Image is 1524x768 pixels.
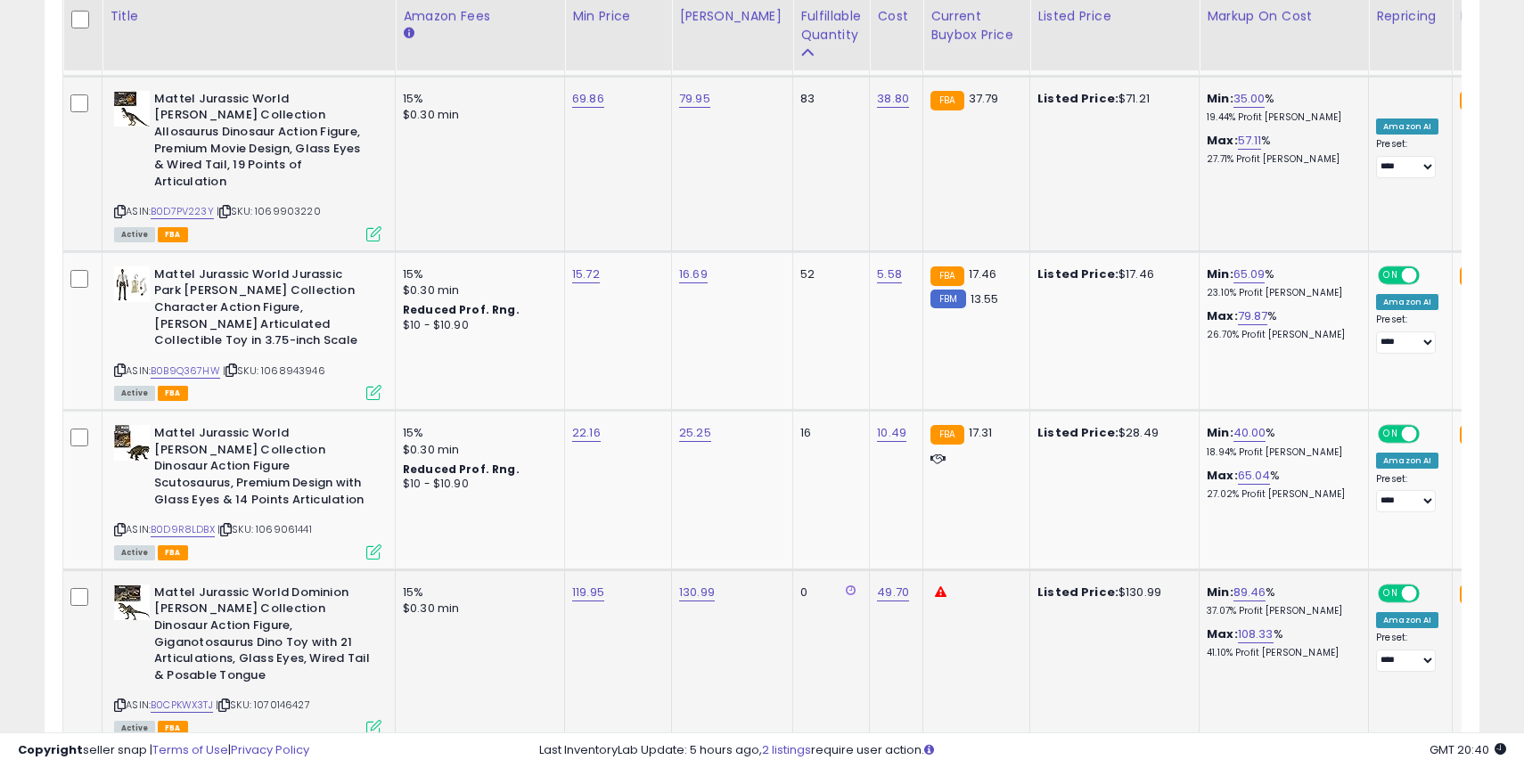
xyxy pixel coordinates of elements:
div: Fulfillable Quantity [800,7,862,45]
div: seller snap | | [18,742,309,759]
div: ASIN: [114,266,381,398]
div: % [1207,266,1355,299]
div: $10 - $10.90 [403,477,551,492]
a: 79.95 [679,90,710,108]
b: Min: [1207,584,1233,601]
div: Title [110,7,388,26]
span: | SKU: 1069903220 [217,204,321,218]
a: 57.11 [1238,132,1262,150]
a: 22.16 [572,424,601,442]
b: Reduced Prof. Rng. [403,302,520,317]
span: All listings currently available for purchase on Amazon [114,545,155,560]
div: Listed Price [1037,7,1192,26]
span: ON [1380,427,1402,442]
span: 17.31 [969,424,993,441]
small: Amazon Fees. [403,26,414,42]
img: 41MzB6-pm0L._SL40_.jpg [114,266,150,302]
div: ASIN: [114,91,381,240]
b: Listed Price: [1037,584,1118,601]
a: 5.58 [877,266,902,283]
div: 15% [403,266,551,282]
a: Terms of Use [152,741,228,758]
strong: Copyright [18,741,83,758]
div: $0.30 min [403,442,551,458]
a: 65.09 [1233,266,1266,283]
div: % [1207,468,1355,501]
div: Amazon AI [1376,294,1438,310]
a: 49.70 [877,584,909,601]
small: FBA [1460,425,1493,445]
b: Mattel Jurassic World Dominion [PERSON_NAME] Collection Dinosaur Action Figure, Giganotosaurus Di... [154,584,371,688]
a: 130.99 [679,584,715,601]
div: % [1207,425,1355,458]
span: FBA [158,386,188,401]
a: 69.86 [572,90,604,108]
div: $28.49 [1037,425,1185,441]
a: 40.00 [1233,424,1266,442]
span: OFF [1417,267,1446,282]
a: 119.95 [572,584,604,601]
div: Markup on Cost [1207,7,1361,26]
span: FBA [158,721,188,736]
div: Preset: [1376,314,1438,354]
a: Privacy Policy [231,741,309,758]
div: 15% [403,584,551,601]
p: 18.94% Profit [PERSON_NAME] [1207,446,1355,459]
span: All listings currently available for purchase on Amazon [114,386,155,401]
div: $0.30 min [403,601,551,617]
b: Min: [1207,266,1233,282]
b: Max: [1207,132,1238,149]
a: 25.25 [679,424,711,442]
b: Max: [1207,307,1238,324]
div: Amazon AI [1376,118,1438,135]
span: ON [1380,585,1402,601]
span: 2025-09-15 20:40 GMT [1430,741,1506,758]
div: % [1207,308,1355,341]
div: 52 [800,266,856,282]
div: Repricing [1376,7,1445,26]
div: ASIN: [114,425,381,557]
b: Listed Price: [1037,424,1118,441]
a: B0D7PV223Y [151,204,214,219]
small: FBA [1460,91,1493,110]
div: Min Price [572,7,664,26]
div: Amazon AI [1376,612,1438,628]
div: [PERSON_NAME] [679,7,785,26]
div: Amazon Fees [403,7,557,26]
a: B0B9Q367HW [151,364,220,379]
div: % [1207,133,1355,166]
a: 2 listings [762,741,811,758]
a: 16.69 [679,266,708,283]
p: 19.44% Profit [PERSON_NAME] [1207,111,1355,124]
small: FBM [930,290,965,308]
div: $10 - $10.90 [403,318,551,333]
span: | SKU: 1069061441 [217,522,312,536]
span: OFF [1417,585,1446,601]
div: Amazon AI [1376,453,1438,469]
a: 79.87 [1238,307,1268,325]
span: All listings currently available for purchase on Amazon [114,721,155,736]
a: 35.00 [1233,90,1266,108]
div: % [1207,626,1355,659]
div: % [1207,91,1355,124]
span: 37.79 [969,90,999,107]
div: Preset: [1376,632,1438,672]
div: 16 [800,425,856,441]
div: 83 [800,91,856,107]
img: 51PH+YXZE+L._SL40_.jpg [114,584,150,620]
span: OFF [1417,427,1446,442]
div: $0.30 min [403,282,551,298]
b: Mattel Jurassic World [PERSON_NAME] Collection Dinosaur Action Figure Scutosaurus, Premium Design... [154,425,371,512]
div: Last InventoryLab Update: 5 hours ago, require user action. [539,742,1507,759]
div: Current Buybox Price [930,7,1022,45]
a: 10.49 [877,424,906,442]
a: B0D9R8LDBX [151,522,215,537]
div: Cost [877,7,915,26]
span: FBA [158,545,188,560]
a: 89.46 [1233,584,1266,601]
a: 38.80 [877,90,909,108]
div: 15% [403,91,551,107]
div: Preset: [1376,473,1438,513]
div: 0 [800,584,856,601]
small: FBA [930,91,963,110]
